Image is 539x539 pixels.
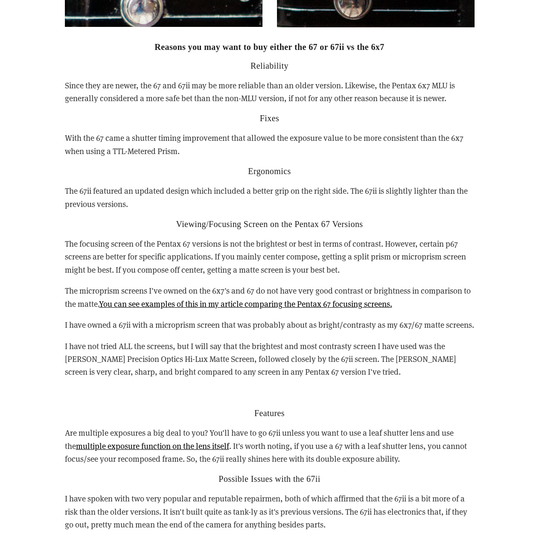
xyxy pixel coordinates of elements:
[65,474,475,484] h2: Possible Issues with the 67ii
[65,219,475,229] h2: Viewing/Focusing Screen on the Pentax 67 Versions
[65,113,475,123] h2: Fixes
[65,340,475,379] p: I have not tried ALL the screens, but I will say that the brightest and most contrasty screen I h...
[65,318,475,331] p: I have owned a 67ii with a microprism screen that was probably about as bright/contrasty as my 6x...
[65,426,475,465] p: Are multiple exposures a big deal to you? You'll have to go 67ii unless you want to use a leaf sh...
[65,79,475,105] p: Since they are newer, the 67 and 67ii may be more reliable than an older version. Likewise, the P...
[65,492,475,531] p: I have spoken with two very popular and reputable repairmen, both of which affirmed that the 67ii...
[99,298,392,309] a: You can see examples of this in my article comparing the Pentax 67 focusing screens.
[154,42,384,52] strong: Reasons you may want to buy either the 67 or 67ii vs the 6x7
[65,131,475,157] p: With the 67 came a shutter timing improvement that allowed the exposure value to be more consiste...
[65,408,475,418] h2: Features
[65,184,475,210] p: The 67ii featured an updated design which included a better grip on the right side. The 67ii is s...
[65,166,475,176] h2: Ergonomics
[65,61,475,71] h2: Reliability
[76,440,229,451] a: multiple exposure function on the lens itself
[65,284,475,310] p: The microprism screens I've owned on the 6x7's and 67 do not have very good contrast or brightnes...
[65,237,475,276] p: The focusing screen of the Pentax 67 versions is not the brightest or best in terms of contrast. ...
